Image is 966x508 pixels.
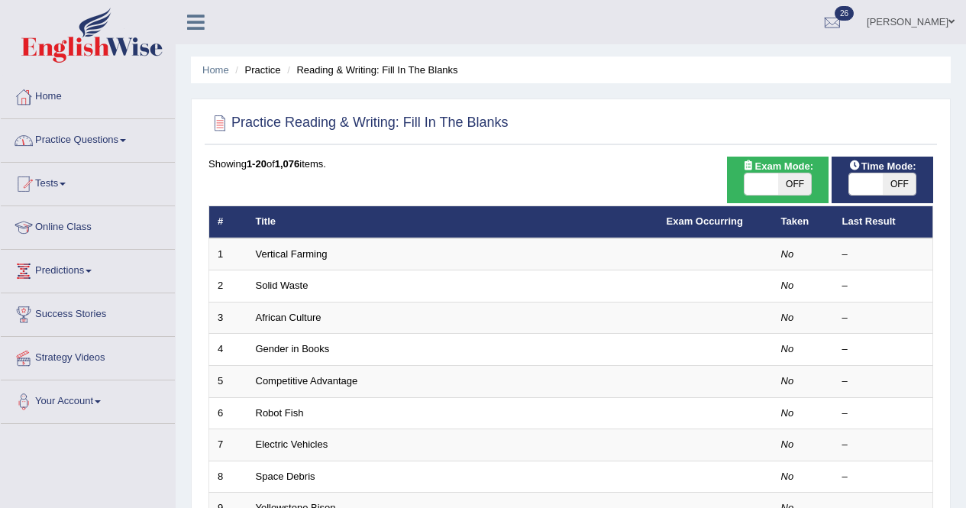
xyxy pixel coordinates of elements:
[209,302,247,334] td: 3
[773,206,834,238] th: Taken
[209,238,247,270] td: 1
[1,163,175,201] a: Tests
[1,380,175,419] a: Your Account
[727,157,829,203] div: Show exams occurring in exams
[781,248,794,260] em: No
[256,312,321,323] a: African Culture
[209,206,247,238] th: #
[781,471,794,482] em: No
[247,158,267,170] b: 1-20
[842,374,925,389] div: –
[843,158,922,174] span: Time Mode:
[781,343,794,354] em: No
[209,334,247,366] td: 4
[209,429,247,461] td: 7
[256,248,328,260] a: Vertical Farming
[1,119,175,157] a: Practice Questions
[209,461,247,493] td: 8
[208,112,509,134] h2: Practice Reading & Writing: Fill In The Blanks
[256,343,330,354] a: Gender in Books
[781,280,794,291] em: No
[842,438,925,452] div: –
[1,293,175,332] a: Success Stories
[781,312,794,323] em: No
[1,250,175,288] a: Predictions
[842,406,925,421] div: –
[209,366,247,398] td: 5
[842,248,925,262] div: –
[256,280,309,291] a: Solid Waste
[778,173,812,195] span: OFF
[737,158,819,174] span: Exam Mode:
[667,215,743,227] a: Exam Occurring
[283,63,457,77] li: Reading & Writing: Fill In The Blanks
[781,407,794,419] em: No
[256,471,315,482] a: Space Debris
[842,279,925,293] div: –
[1,76,175,114] a: Home
[256,438,328,450] a: Electric Vehicles
[209,270,247,303] td: 2
[208,157,933,171] div: Showing of items.
[781,438,794,450] em: No
[842,470,925,484] div: –
[834,206,933,238] th: Last Result
[1,206,175,244] a: Online Class
[247,206,658,238] th: Title
[842,342,925,357] div: –
[275,158,300,170] b: 1,076
[835,6,854,21] span: 26
[202,64,229,76] a: Home
[256,375,358,387] a: Competitive Advantage
[842,311,925,325] div: –
[781,375,794,387] em: No
[256,407,304,419] a: Robot Fish
[883,173,916,195] span: OFF
[231,63,280,77] li: Practice
[1,337,175,375] a: Strategy Videos
[209,397,247,429] td: 6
